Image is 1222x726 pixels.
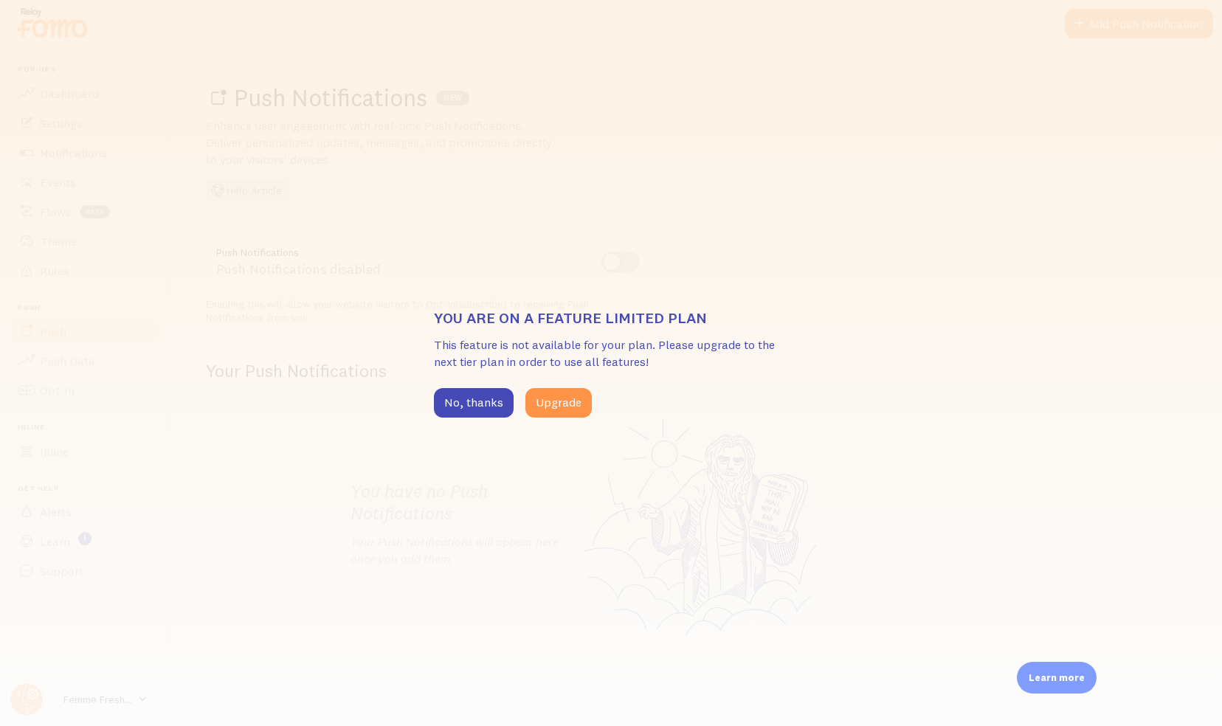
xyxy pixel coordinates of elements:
button: No, thanks [434,388,514,418]
div: Learn more [1017,662,1097,694]
button: Upgrade [525,388,592,418]
p: This feature is not available for your plan. Please upgrade to the next tier plan in order to use... [434,336,788,370]
p: Learn more [1029,671,1085,685]
h3: You are on a feature limited plan [434,308,788,328]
